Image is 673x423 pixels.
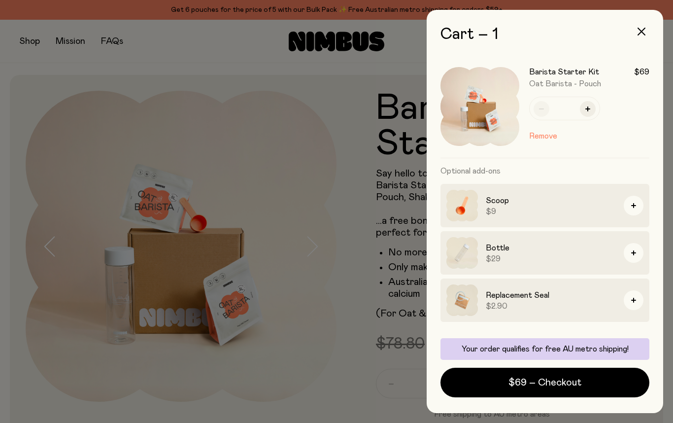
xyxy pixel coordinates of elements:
[486,242,616,254] h3: Bottle
[440,368,649,397] button: $69 – Checkout
[486,254,616,264] span: $29
[486,207,616,216] span: $9
[529,80,601,88] span: Oat Barista - Pouch
[446,344,643,354] p: Your order qualifies for free AU metro shipping!
[529,130,557,142] button: Remove
[440,26,649,43] h2: Cart – 1
[440,158,649,184] h3: Optional add-ons
[529,67,599,77] h3: Barista Starter Kit
[508,376,581,389] span: $69 – Checkout
[634,67,649,77] span: $69
[486,289,616,301] h3: Replacement Seal
[486,301,616,311] span: $2.90
[486,195,616,207] h3: Scoop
